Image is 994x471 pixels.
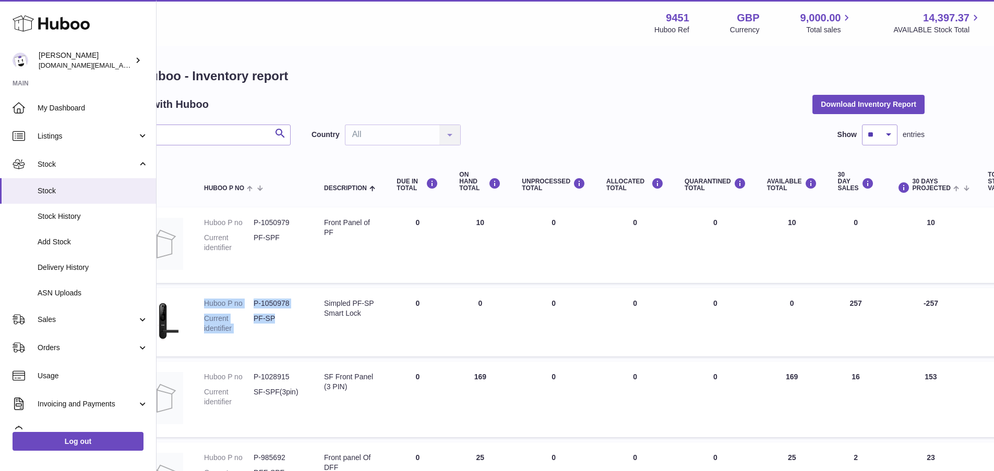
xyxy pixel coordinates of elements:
span: AVAILABLE Stock Total [893,25,981,35]
dt: Huboo P no [204,299,254,308]
td: 0 [386,362,449,437]
img: product image [131,218,183,270]
div: ON HAND Total [459,171,501,192]
div: Front Panel of PF [324,218,376,238]
td: 0 [596,362,674,437]
img: product image [131,299,183,343]
img: amir.ch@gmail.com [13,53,28,68]
div: AVAILABLE Total [767,178,817,192]
td: 0 [386,288,449,356]
span: entries [903,130,925,140]
span: Listings [38,131,137,141]
span: My Dashboard [38,103,148,113]
div: Simpled PF-SP Smart Lock [324,299,376,318]
td: 153 [884,362,978,437]
td: 0 [386,207,449,283]
span: Cases [38,427,148,437]
td: 0 [449,288,511,356]
span: 0 [713,218,717,227]
td: 0 [511,207,596,283]
button: Download Inventory Report [812,95,925,114]
span: 9,000.00 [800,11,841,25]
h1: My Huboo - Inventory report [121,68,925,84]
div: DUE IN TOTAL [397,178,438,192]
dd: SF-SPF(3pin) [254,387,303,407]
strong: 9451 [666,11,689,25]
span: Stock [38,159,137,169]
dd: PF-SPF [254,233,303,253]
span: Invoicing and Payments [38,399,137,409]
a: Log out [13,432,143,451]
h2: Stock with Huboo [121,97,209,111]
dd: P-1050978 [254,299,303,308]
a: 14,397.37 AVAILABLE Stock Total [893,11,981,35]
div: UNPROCESSED Total [522,178,585,192]
label: Show [837,130,857,140]
div: ALLOCATED Total [606,178,664,192]
span: Add Stock [38,237,148,247]
div: 30 DAY SALES [838,171,874,192]
span: [DOMAIN_NAME][EMAIL_ADDRESS][DOMAIN_NAME] [39,61,208,69]
td: -257 [884,288,978,356]
div: [PERSON_NAME] [39,51,133,70]
td: 0 [828,207,884,283]
dt: Huboo P no [204,453,254,463]
span: 14,397.37 [923,11,969,25]
dt: Huboo P no [204,372,254,382]
label: Country [312,130,340,140]
strong: GBP [737,11,759,25]
td: 0 [596,288,674,356]
dd: P-1050979 [254,218,303,228]
span: Total sales [806,25,853,35]
td: 0 [511,288,596,356]
span: 0 [713,299,717,307]
td: 257 [828,288,884,356]
dt: Current identifier [204,233,254,253]
span: Sales [38,315,137,325]
td: 0 [511,362,596,437]
div: SF Front Panel (3 PIN) [324,372,376,392]
span: 0 [713,453,717,462]
span: Stock History [38,212,148,221]
td: 10 [757,207,828,283]
dd: P-985692 [254,453,303,463]
td: 169 [449,362,511,437]
dt: Current identifier [204,387,254,407]
td: 169 [757,362,828,437]
dt: Huboo P no [204,218,254,228]
div: Huboo Ref [654,25,689,35]
span: Huboo P no [204,185,244,192]
span: Stock [38,186,148,196]
span: ASN Uploads [38,288,148,298]
dt: Current identifier [204,314,254,333]
span: Orders [38,343,137,353]
dd: PF-SP [254,314,303,333]
a: 9,000.00 Total sales [800,11,853,35]
td: 10 [884,207,978,283]
td: 0 [596,207,674,283]
span: Delivery History [38,263,148,272]
span: 0 [713,373,717,381]
span: Usage [38,371,148,381]
dd: P-1028915 [254,372,303,382]
div: Currency [730,25,760,35]
img: product image [131,372,183,424]
td: 16 [828,362,884,437]
span: Description [324,185,367,192]
td: 10 [449,207,511,283]
div: QUARANTINED Total [685,178,746,192]
span: 30 DAYS PROJECTED [913,178,951,192]
td: 0 [757,288,828,356]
